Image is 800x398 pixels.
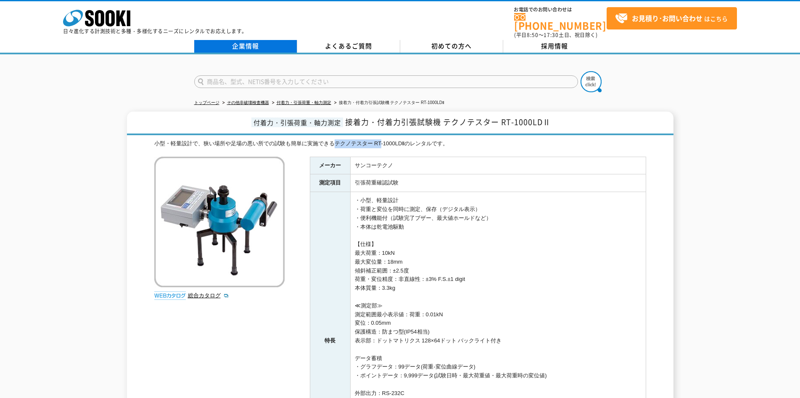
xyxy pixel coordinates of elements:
[544,31,559,39] span: 17:30
[345,116,551,128] span: 接着力・付着力引張試験機 テクノテスター RT-1000LDⅡ
[297,40,400,53] a: よくあるご質問
[310,157,350,174] th: メーカー
[514,31,597,39] span: (平日 ～ 土日、祝日除く)
[431,41,472,51] span: 初めての方へ
[350,174,646,192] td: 引張荷重確認試験
[188,292,229,299] a: 総合カタログ
[63,29,247,34] p: 日々進化する計測技術と多種・多様化するニーズにレンタルでお応えします。
[632,13,702,23] strong: お見積り･お問い合わせ
[514,7,607,12] span: お電話でのお問い合わせは
[194,75,578,88] input: 商品名、型式、NETIS番号を入力してください
[503,40,606,53] a: 採用情報
[615,12,728,25] span: はこちら
[251,118,343,127] span: 付着力・引張荷重・軸力測定
[333,99,445,107] li: 接着力・付着力引張試験機 テクノテスター RT-1000LDⅡ
[227,100,269,105] a: その他非破壊検査機器
[154,139,646,148] div: 小型・軽量設計で、狭い場所や足場の悪い所での試験も簡単に実施できるテクノテスター RT-1000LDⅡのレンタルです。
[154,291,186,300] img: webカタログ
[310,174,350,192] th: 測定項目
[277,100,331,105] a: 付着力・引張荷重・軸力測定
[581,71,602,92] img: btn_search.png
[350,157,646,174] td: サンコーテクノ
[400,40,503,53] a: 初めての方へ
[514,13,607,30] a: [PHONE_NUMBER]
[527,31,539,39] span: 8:50
[607,7,737,29] a: お見積り･お問い合わせはこちら
[194,40,297,53] a: 企業情報
[154,157,285,287] img: 接着力・付着力引張試験機 テクノテスター RT-1000LDⅡ
[194,100,219,105] a: トップページ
